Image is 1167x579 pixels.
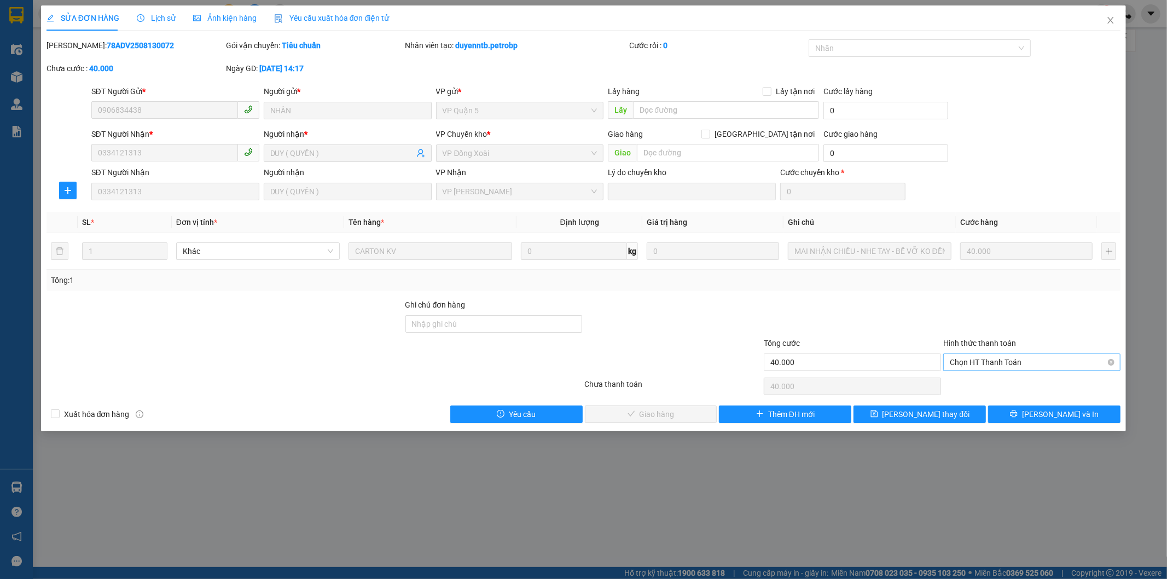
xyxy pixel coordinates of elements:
[823,144,948,162] input: Cước giao hàng
[443,145,597,161] span: VP Đồng Xoài
[960,218,998,227] span: Cước hàng
[560,218,599,227] span: Định lượng
[82,218,91,227] span: SL
[47,14,54,22] span: edit
[943,339,1016,348] label: Hình thức thanh toán
[771,85,819,97] span: Lấy tận nơi
[282,41,321,50] b: Tiêu chuẩn
[349,218,384,227] span: Tên hàng
[405,300,466,309] label: Ghi chú đơn hàng
[960,242,1093,260] input: 0
[756,410,764,419] span: plus
[91,85,259,97] div: SĐT Người Gửi
[264,85,432,97] div: Người gửi
[107,41,174,50] b: 78ADV2508130072
[259,64,304,73] b: [DATE] 14:17
[47,62,224,74] div: Chưa cước :
[585,406,717,423] button: checkGiao hàng
[264,128,432,140] div: Người nhận
[91,166,259,178] div: SĐT Người Nhận
[91,128,259,140] div: SĐT Người Nhận
[226,62,403,74] div: Ngày GD:
[1108,359,1114,366] span: close-circle
[60,186,76,195] span: plus
[719,406,851,423] button: plusThêm ĐH mới
[193,14,257,22] span: Ảnh kiện hàng
[183,243,333,259] span: Khác
[608,144,637,161] span: Giao
[1101,242,1116,260] button: plus
[51,274,450,286] div: Tổng: 1
[349,242,512,260] input: VD: Bàn, Ghế
[137,14,176,22] span: Lịch sử
[764,339,800,348] span: Tổng cước
[274,14,283,23] img: icon
[456,41,518,50] b: duyenntb.petrobp
[443,102,597,119] span: VP Quận 5
[405,39,628,51] div: Nhân viên tạo:
[244,148,253,157] span: phone
[663,41,667,50] b: 0
[637,144,819,161] input: Dọc đường
[870,410,878,419] span: save
[443,183,597,200] span: VP Đức Liễu
[264,166,432,178] div: Người nhận
[854,406,986,423] button: save[PERSON_NAME] thay đổi
[647,242,779,260] input: 0
[608,101,633,119] span: Lấy
[60,408,134,420] span: Xuất hóa đơn hàng
[882,408,970,420] span: [PERSON_NAME] thay đổi
[47,14,119,22] span: SỬA ĐƠN HÀNG
[988,406,1120,423] button: printer[PERSON_NAME] và In
[137,14,144,22] span: clock-circle
[405,315,583,333] input: Ghi chú đơn hàng
[768,408,815,420] span: Thêm ĐH mới
[710,128,819,140] span: [GEOGRAPHIC_DATA] tận nơi
[584,378,763,397] div: Chưa thanh toán
[608,87,640,96] span: Lấy hàng
[193,14,201,22] span: picture
[647,218,687,227] span: Giá trị hàng
[823,130,878,138] label: Cước giao hàng
[436,85,604,97] div: VP gửi
[780,166,905,178] div: Cước chuyển kho
[176,218,217,227] span: Đơn vị tính
[608,130,643,138] span: Giao hàng
[509,408,536,420] span: Yêu cầu
[226,39,403,51] div: Gói vận chuyển:
[436,130,487,138] span: VP Chuyển kho
[416,149,425,158] span: user-add
[436,166,604,178] div: VP Nhận
[788,242,951,260] input: Ghi Chú
[1022,408,1099,420] span: [PERSON_NAME] và In
[633,101,819,119] input: Dọc đường
[783,212,956,233] th: Ghi chú
[1095,5,1126,36] button: Close
[608,166,776,178] div: Lý do chuyển kho
[950,354,1114,370] span: Chọn HT Thanh Toán
[136,410,143,418] span: info-circle
[1106,16,1115,25] span: close
[823,102,948,119] input: Cước lấy hàng
[244,105,253,114] span: phone
[59,182,77,199] button: plus
[627,242,638,260] span: kg
[823,87,873,96] label: Cước lấy hàng
[1010,410,1018,419] span: printer
[51,242,68,260] button: delete
[47,39,224,51] div: [PERSON_NAME]:
[497,410,504,419] span: exclamation-circle
[274,14,390,22] span: Yêu cầu xuất hóa đơn điện tử
[450,406,583,423] button: exclamation-circleYêu cầu
[89,64,113,73] b: 40.000
[629,39,806,51] div: Cước rồi :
